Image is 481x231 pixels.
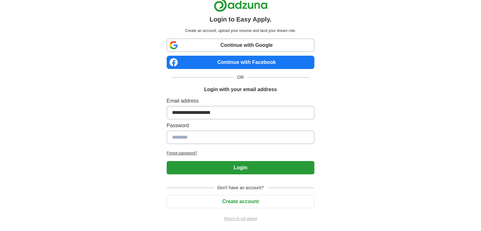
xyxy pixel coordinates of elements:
a: Continue with Google [167,39,314,52]
label: Password [167,122,314,129]
a: Continue with Facebook [167,56,314,69]
button: Login [167,161,314,174]
a: Forgot password? [167,150,314,156]
span: OR [233,74,248,81]
p: Create an account, upload your resume and land your dream role. [168,28,313,34]
h1: Login with your email address [204,86,277,93]
a: Return to job advert [167,216,314,222]
h1: Login to Easy Apply. [210,15,272,24]
button: Create account [167,195,314,208]
a: Create account [167,199,314,204]
label: Email address [167,97,314,105]
span: Don't have an account? [213,184,268,191]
